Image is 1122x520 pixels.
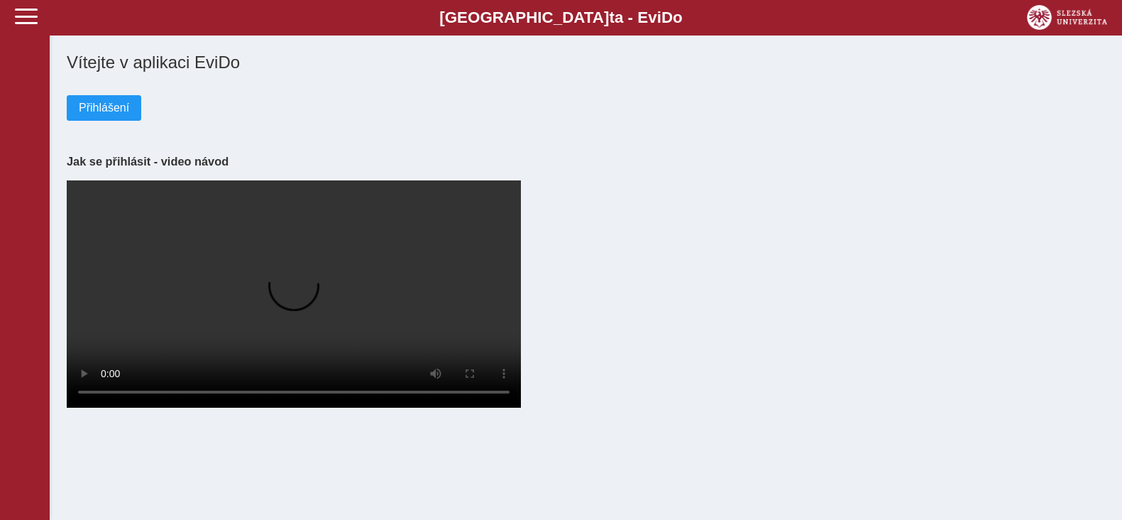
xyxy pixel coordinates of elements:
[67,155,1105,168] h3: Jak se přihlásit - video návod
[67,95,141,121] button: Přihlášení
[79,102,129,114] span: Přihlášení
[67,180,521,408] video: Your browser does not support the video tag.
[1027,5,1107,30] img: logo_web_su.png
[609,9,614,26] span: t
[661,9,673,26] span: D
[43,9,1079,27] b: [GEOGRAPHIC_DATA] a - Evi
[673,9,683,26] span: o
[67,53,1105,72] h1: Vítejte v aplikaci EviDo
